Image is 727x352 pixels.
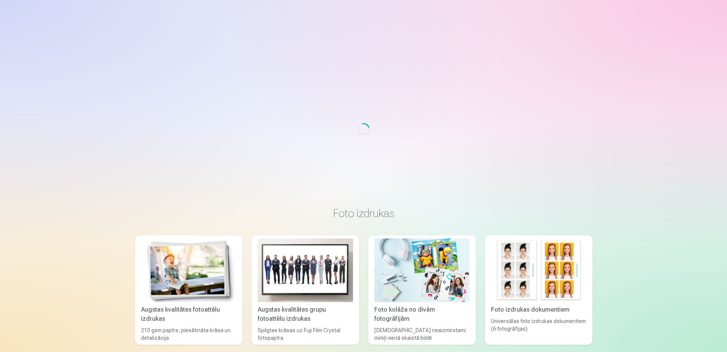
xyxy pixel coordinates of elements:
img: Foto kolāža no divām fotogrāfijām [374,238,470,302]
div: Augstas kvalitātes fotoattēlu izdrukas [138,305,239,323]
div: Universālas foto izdrukas dokumentiem (6 fotogrāfijas) [488,317,589,342]
div: [DEMOGRAPHIC_DATA] neaizmirstami mirkļi vienā skaistā bildē [371,326,473,342]
a: Foto kolāža no divām fotogrāfijāmFoto kolāža no divām fotogrāfijām[DEMOGRAPHIC_DATA] neaizmirstam... [368,235,476,345]
h3: Foto izdrukas [141,206,586,220]
div: Foto kolāža no divām fotogrāfijām [371,305,473,323]
a: Augstas kvalitātes fotoattēlu izdrukasAugstas kvalitātes fotoattēlu izdrukas210 gsm papīrs, piesā... [135,235,242,345]
a: Augstas kvalitātes grupu fotoattēlu izdrukasAugstas kvalitātes grupu fotoattēlu izdrukasSpilgtas ... [252,235,359,345]
div: Foto izdrukas dokumentiem [488,305,589,314]
div: Augstas kvalitātes grupu fotoattēlu izdrukas [255,305,356,323]
div: 210 gsm papīrs, piesātināta krāsa un detalizācija [138,326,239,342]
img: Augstas kvalitātes grupu fotoattēlu izdrukas [258,238,353,302]
img: Augstas kvalitātes fotoattēlu izdrukas [141,238,236,302]
div: Spilgtas krāsas uz Fuji Film Crystal fotopapīra [255,326,356,342]
img: Foto izdrukas dokumentiem [491,238,586,302]
a: Foto izdrukas dokumentiemFoto izdrukas dokumentiemUniversālas foto izdrukas dokumentiem (6 fotogr... [485,235,592,345]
